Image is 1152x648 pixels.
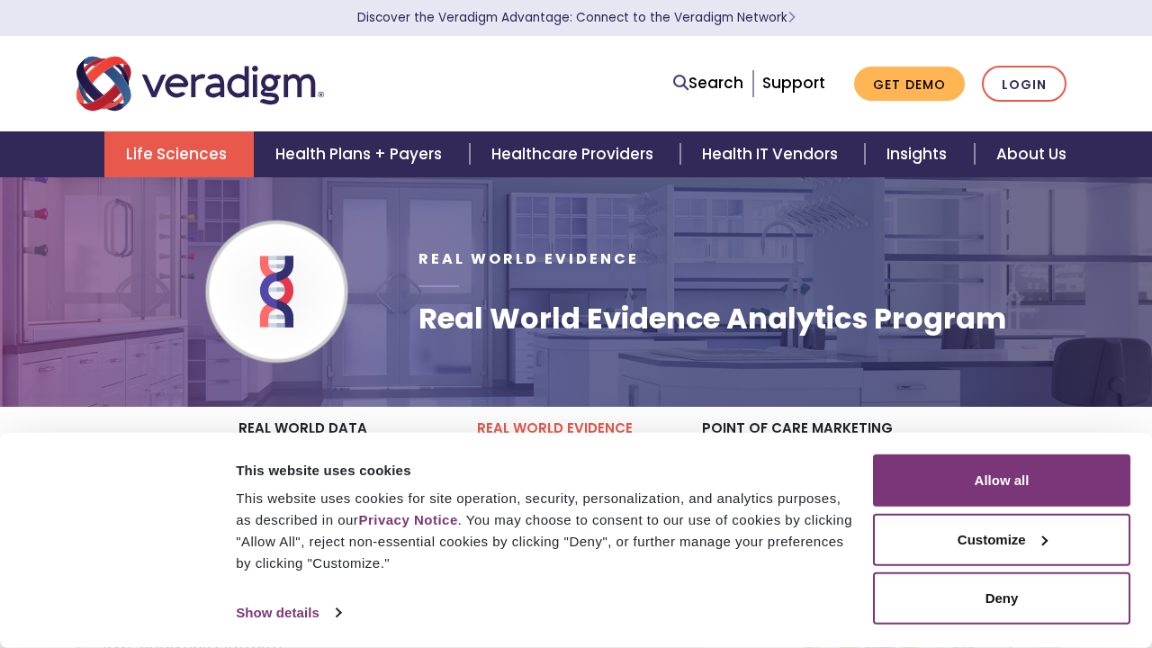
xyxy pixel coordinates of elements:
a: Discover the Veradigm Advantage: Connect to the Veradigm NetworkLearn More [357,9,796,26]
span: Learn More [787,9,796,26]
a: Health IT Vendors [680,131,865,177]
a: Support [762,72,825,94]
div: This website uses cookies [236,459,852,481]
a: Login [982,66,1066,103]
button: Customize [873,513,1130,565]
div: This website uses cookies for site operation, security, personalization, and analytics purposes, ... [236,488,852,574]
button: Deny [873,572,1130,625]
a: Show details [236,599,340,626]
span: Real World Evidence [418,248,639,269]
a: Insights [865,131,974,177]
a: Life Sciences [104,131,254,177]
img: Veradigm logo [76,54,324,113]
h1: Real World Evidence Analytics Program [418,301,1006,336]
a: Privacy Notice [358,512,457,527]
a: About Us [975,131,1088,177]
button: Allow all [873,454,1130,507]
a: Healthcare Providers [470,131,680,177]
a: Search [673,71,743,95]
a: Get Demo [854,67,965,102]
a: Health Plans + Payers [254,131,469,177]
